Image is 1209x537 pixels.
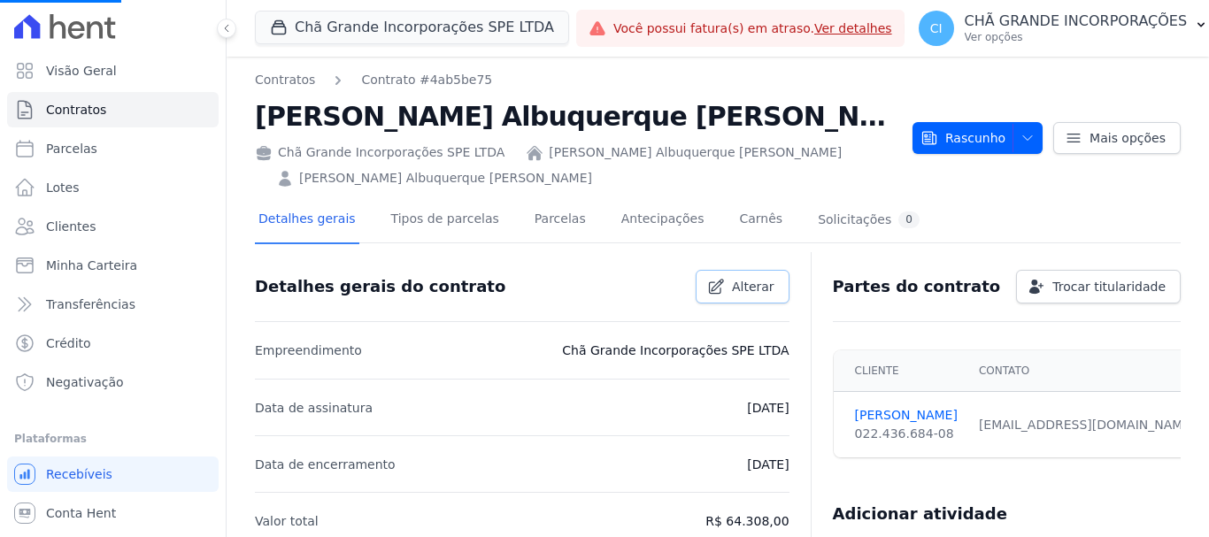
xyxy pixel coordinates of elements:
button: Chã Grande Incorporações SPE LTDA [255,11,569,44]
p: Data de assinatura [255,397,373,418]
a: Mais opções [1053,122,1181,154]
a: [PERSON_NAME] Albuquerque [PERSON_NAME] [299,169,592,188]
a: Contratos [255,71,315,89]
a: Transferências [7,287,219,322]
span: Lotes [46,179,80,196]
p: R$ 64.308,00 [705,510,789,532]
p: Valor total [255,510,319,532]
a: Parcelas [531,197,589,244]
a: Lotes [7,170,219,205]
span: Alterar [732,278,774,295]
span: CI [930,22,943,35]
h3: Detalhes gerais do contrato [255,276,505,297]
span: Negativação [46,373,124,391]
a: Tipos de parcelas [388,197,503,244]
h3: Partes do contrato [833,276,1001,297]
span: Parcelas [46,140,97,157]
nav: Breadcrumb [255,71,898,89]
h3: Adicionar atividade [833,503,1007,525]
button: Rascunho [913,122,1043,154]
a: Ver detalhes [814,21,892,35]
div: Chã Grande Incorporações SPE LTDA [255,143,504,162]
span: Rascunho [920,122,1005,154]
p: [DATE] [747,397,789,418]
span: Transferências [46,295,135,313]
span: Crédito [46,334,91,352]
span: Você possui fatura(s) em atraso. [613,19,892,38]
span: Trocar titularidade [1052,278,1166,295]
span: Minha Carteira [46,257,137,274]
div: 0 [898,211,920,228]
a: Antecipações [618,197,708,244]
a: Trocar titularidade [1016,270,1181,303]
a: Visão Geral [7,53,219,88]
p: [DATE] [747,454,789,475]
p: Ver opções [965,30,1188,44]
p: Empreendimento [255,340,362,361]
a: Contrato #4ab5be75 [361,71,492,89]
span: Visão Geral [46,62,117,80]
a: [PERSON_NAME] Albuquerque [PERSON_NAME] [549,143,842,162]
span: Conta Hent [46,504,116,522]
span: Contratos [46,101,106,119]
a: Contratos [7,92,219,127]
a: Negativação [7,364,219,400]
nav: Breadcrumb [255,71,492,89]
a: Carnês [735,197,786,244]
a: Alterar [696,270,789,303]
h2: [PERSON_NAME] Albuquerque [PERSON_NAME] [255,96,898,136]
a: Minha Carteira [7,248,219,283]
a: Solicitações0 [814,197,923,244]
a: Conta Hent [7,495,219,531]
span: Recebíveis [46,465,112,483]
p: Data de encerramento [255,454,396,475]
span: Mais opções [1090,129,1166,147]
div: 022.436.684-08 [855,425,958,443]
span: Clientes [46,218,96,235]
a: Detalhes gerais [255,197,359,244]
div: Solicitações [818,211,920,228]
div: Plataformas [14,428,212,449]
a: Crédito [7,326,219,361]
th: Cliente [834,350,968,392]
p: Chã Grande Incorporações SPE LTDA [562,340,789,361]
a: Recebíveis [7,456,219,492]
a: Parcelas [7,131,219,166]
p: CHÃ GRANDE INCORPORAÇÕES [965,12,1188,30]
a: Clientes [7,209,219,244]
a: [PERSON_NAME] [855,406,958,425]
